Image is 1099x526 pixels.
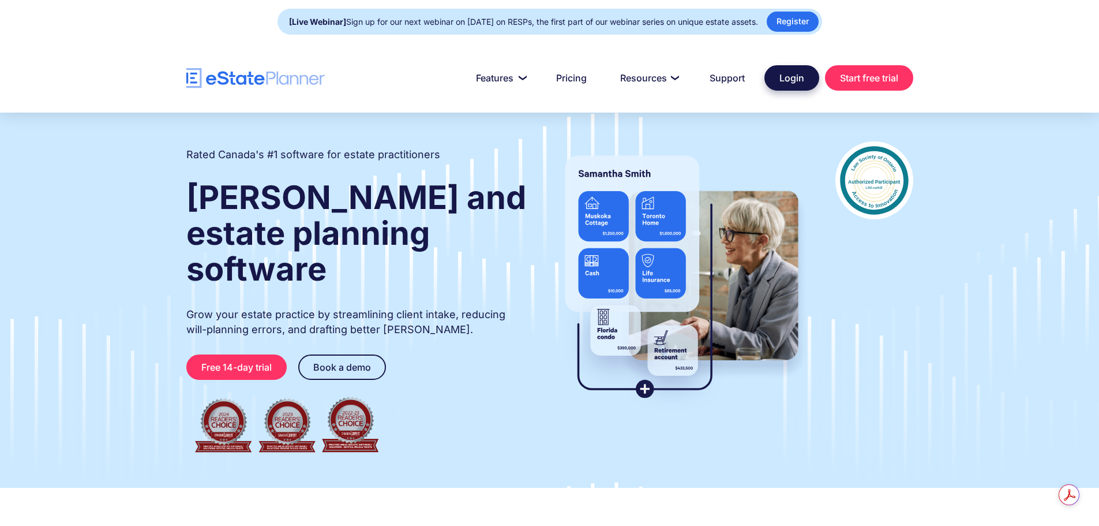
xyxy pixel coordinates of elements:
[767,12,819,32] a: Register
[186,178,526,289] strong: [PERSON_NAME] and estate planning software
[186,355,287,380] a: Free 14-day trial
[764,65,819,91] a: Login
[825,65,913,91] a: Start free trial
[186,68,325,88] a: home
[542,66,601,89] a: Pricing
[696,66,759,89] a: Support
[551,141,812,413] img: estate planner showing wills to their clients, using eState Planner, a leading estate planning so...
[606,66,690,89] a: Resources
[186,147,440,162] h2: Rated Canada's #1 software for estate practitioners
[298,355,386,380] a: Book a demo
[289,17,346,27] strong: [Live Webinar]
[462,66,537,89] a: Features
[186,307,528,337] p: Grow your estate practice by streamlining client intake, reducing will-planning errors, and draft...
[289,14,758,30] div: Sign up for our next webinar on [DATE] on RESPs, the first part of our webinar series on unique e...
